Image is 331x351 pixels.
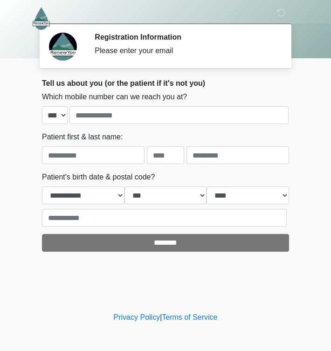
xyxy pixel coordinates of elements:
label: Patient first & last name: [42,131,123,143]
img: RenewYou IV Hydration and Wellness Logo [33,7,50,30]
a: Terms of Service [162,313,217,321]
label: Which mobile number can we reach you at? [42,91,187,103]
label: Patient's birth date & postal code? [42,172,155,183]
img: Agent Avatar [49,33,77,61]
div: Please enter your email [95,45,275,56]
h2: Tell us about you (or the patient if it's not you) [42,79,289,88]
a: | [160,313,162,321]
h2: Registration Information [95,33,275,41]
a: Privacy Policy [114,313,160,321]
